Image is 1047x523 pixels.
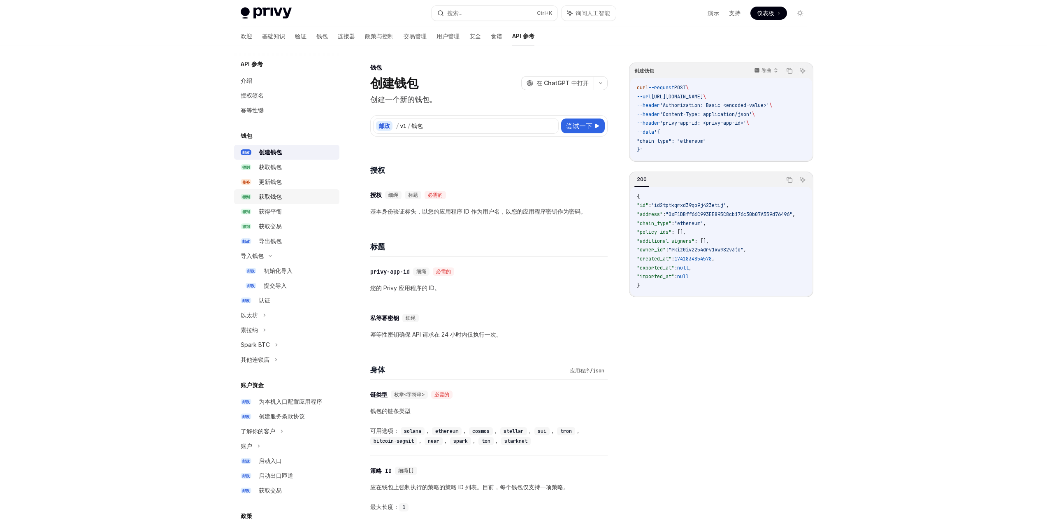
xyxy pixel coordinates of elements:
font: 基础知识 [262,33,285,40]
font: 演示 [708,9,719,16]
font: 授权 [370,191,382,199]
span: '{ [654,129,660,135]
font: 索拉纳 [241,326,258,333]
font: 钱包 [316,33,328,40]
font: 政策与控制 [365,33,394,40]
font: ， [417,437,423,444]
code: ton [478,437,494,445]
font: 政策 [241,512,252,519]
span: --header [637,102,660,109]
font: 邮政 [242,239,250,244]
a: 得到获取钱包 [234,160,339,174]
font: 安全 [469,33,481,40]
span: 'privy-app-id: <privy-app-id>' [660,120,746,126]
span: --data [637,129,654,135]
font: 创建服务条款协议 [259,413,305,420]
font: 策略 ID [370,467,392,474]
a: 邮政导出钱包 [234,234,339,249]
font: 邮政 [242,298,250,303]
font: 为本机入口配置应用程序 [259,398,322,405]
font: 获取钱包 [259,163,282,170]
code: cosmos [469,427,493,435]
font: 了解你的客户 [241,428,275,435]
font: ， [575,427,581,434]
font: 必需的 [428,192,443,198]
span: , [689,265,692,271]
font: ， [527,427,533,434]
font: 验证 [295,33,306,40]
a: 邮政启动入口 [234,453,339,468]
font: 最大长度： [370,503,399,510]
a: 得到获取钱包 [234,189,339,204]
a: 邮政获取交易 [234,483,339,498]
font: +K [546,10,553,16]
span: "created_at" [637,256,671,262]
button: 搜索...Ctrl+K [432,6,557,21]
span: 'Content-Type: application/json' [660,111,752,118]
font: 获得平衡 [259,208,282,215]
font: ， [443,437,448,444]
span: , [703,220,706,227]
span: \ [769,102,772,109]
span: [URL][DOMAIN_NAME] [651,93,703,100]
font: 邮政 [242,400,250,404]
font: 邮政 [378,122,390,129]
font: 钱包 [370,64,382,71]
a: 介绍 [234,73,339,88]
span: "rkiz0ivz254drv1xw982v3jq" [669,246,743,253]
a: 连接器 [338,26,355,46]
font: 幂等性密钥确保 API 请求在 24 小时内仅执行一次。 [370,331,502,338]
font: 邮政 [242,459,250,463]
font: 链类型 [370,391,388,398]
font: 账户 [241,442,252,449]
font: 邮政 [242,414,250,419]
font: ， [493,427,499,434]
font: 细绳 [388,192,398,198]
font: 支持 [729,9,741,16]
font: 初始化导入 [264,267,293,274]
span: , [743,246,746,253]
span: : [674,265,677,271]
font: 用户管理 [436,33,460,40]
span: --url [637,93,651,100]
font: 得到 [242,195,250,199]
span: "owner_id" [637,246,666,253]
font: 邮政 [247,284,255,288]
a: 用户管理 [436,26,460,46]
font: 食谱 [491,33,502,40]
button: 询问人工智能 [797,65,808,76]
font: ， [462,427,467,434]
span: 1741834854578 [674,256,712,262]
font: 应在钱包上强制执行的策略的策略 ID 列表。目前，每个钱包仅支持一项策略。 [370,483,569,490]
font: 尝试一下 [566,122,592,130]
font: 邮政 [242,474,250,478]
code: bitcoin-segwit [370,437,417,445]
span: "chain_type" [637,220,671,227]
span: "ethereum" [674,220,703,227]
a: API 参考 [512,26,534,46]
font: 得到 [242,165,250,170]
font: 创建钱包 [370,76,418,91]
span: : [666,246,669,253]
a: 得到获得平衡 [234,204,339,219]
font: / [407,122,411,130]
span: : [], [671,229,686,235]
span: "id2tptkqrxd39qo9j423etij" [651,202,726,209]
span: \ [752,111,755,118]
font: 更新钱包 [259,178,282,185]
span: "imported_at" [637,273,674,280]
span: "exported_at" [637,265,674,271]
a: 幂等性键 [234,103,339,118]
font: 介绍 [241,77,252,84]
font: 幂等性键 [241,107,264,114]
a: 邮政为本机入口配置应用程序 [234,394,339,409]
span: }' [637,146,643,153]
font: 细绳 [416,268,426,275]
font: 枚举<字符串> [394,391,425,398]
a: 邮政创建服务条款协议 [234,409,339,424]
code: sui [534,427,550,435]
a: 钱包 [316,26,328,46]
font: 获取交易 [259,223,282,230]
font: 导入钱包 [241,252,264,259]
span: { [637,193,640,200]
